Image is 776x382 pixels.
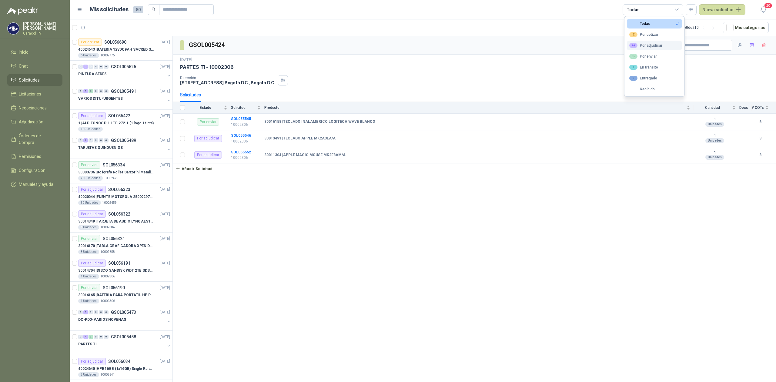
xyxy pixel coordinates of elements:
p: GSOL005489 [111,138,136,142]
p: SOL056690 [104,40,126,44]
a: Inicio [7,46,62,58]
div: Por enviar [629,54,657,59]
b: 30011304 | APPLE MAGIC MOUSE MK2E3AM/A [264,153,346,158]
div: 0 [104,138,109,142]
p: [DATE] [160,260,170,266]
button: 2Por cotizar [627,30,682,39]
p: PARTES TI [78,341,97,347]
a: Por adjudicarSOL056323[DATE] 40020044 |FUENTE MOTOROLA 25009297001 PARA EP45030 Unidades10002659 [70,183,172,208]
div: 0 [99,138,103,142]
div: 0 [99,89,103,93]
p: 1 | AUDÍFONOS DJ II TE-272-1 (1 logo 1 tinta) [78,120,154,126]
div: 3 [83,310,88,314]
div: 700 Unidades [78,176,103,181]
div: 0 [94,89,98,93]
img: Logo peakr [7,7,38,15]
div: 42 [629,43,637,48]
span: Inicio [19,49,28,55]
div: 1 Unidades [78,274,99,279]
div: 2 [83,65,88,69]
div: 0 [104,335,109,339]
p: 10002384 [100,225,115,230]
div: 0 [78,65,83,69]
div: 0 [89,310,93,314]
b: SOL055545 [231,117,251,121]
span: Estado [189,106,222,110]
p: GSOL005458 [111,335,136,339]
th: # COTs [752,102,776,114]
span: 20 [764,3,772,8]
div: Por cotizar [78,39,102,46]
div: Por enviar [78,235,100,242]
div: Solicitudes [180,92,201,98]
div: 0 [99,335,103,339]
div: 5 Unidades [78,225,99,230]
th: Docs [739,102,752,114]
th: Producto [264,102,694,114]
div: 3 Unidades [78,250,99,254]
span: Solicitudes [19,77,40,83]
div: 0 [104,65,109,69]
button: Todas [627,19,682,28]
span: Negociaciones [19,105,47,111]
p: [DATE] [160,236,170,242]
p: SOL056321 [103,236,125,241]
div: 3 [83,89,88,93]
div: 0 [99,310,103,314]
a: Por adjudicarSOL056034[DATE] 40024640 |HPE 16GB (1x16GB) Single Rank x4 DDR4-24002 Unidades10002541 [70,355,172,380]
div: 0 [89,65,93,69]
a: Por adjudicarSOL056191[DATE] 30014704 |DISCO SANDISK WDT 2TB SDSSDE61-2T00-G251 Unidades10002306 [70,257,172,282]
p: [DATE] [160,285,170,291]
p: 40024640 | HPE 16GB (1x16GB) Single Rank x4 DDR4-2400 [78,366,154,372]
th: Solicitud [231,102,264,114]
a: 0 2 0 0 0 0 GSOL005525[DATE] PINTURA SEDES [78,63,171,82]
div: 0 [629,76,637,81]
div: Por enviar [78,284,100,291]
span: Configuración [19,167,45,174]
a: Por enviarSOL056190[DATE] 30016165 |BATERÍA PARA PORTÁTIL HP PROBOOK 430 G81 Unidades10002306 [70,282,172,306]
a: 0 3 0 0 0 0 GSOL005473[DATE] DC-PDO-VARIOS NOVENAS [78,309,171,328]
div: 1 Unidades [78,299,99,303]
div: Todas [627,6,639,13]
a: Por enviarSOL056334[DATE] 30003736 |Bolígrafo Roller Santorini Metalizado COLOR MORADO 1logo700 U... [70,159,172,183]
p: [DATE] [160,334,170,340]
a: Añadir Solicitud [173,163,776,174]
p: 10002306 [231,155,261,161]
span: # COTs [752,106,764,110]
b: 1 [694,134,736,139]
p: [DATE] [160,113,170,119]
a: Negociaciones [7,102,62,114]
div: 2 [83,138,88,142]
div: Recibido [629,87,655,91]
div: 100 Unidades [78,127,103,132]
p: 10002775 [100,53,115,58]
p: 10002306 [100,274,115,279]
span: Cantidad [694,106,731,110]
a: Por adjudicarSOL056322[DATE] 30014349 |TARJETA DE AUDIO LYNX AES16E AES/EBU PCI5 Unidades10002384 [70,208,172,233]
div: 0 [78,89,83,93]
p: GSOL005473 [111,310,136,314]
p: [PERSON_NAME] [PERSON_NAME] [23,22,62,30]
a: SOL055546 [231,133,251,138]
div: Por adjudicar [194,135,222,142]
div: 30 Unidades [78,200,101,205]
span: Licitaciones [19,91,41,97]
div: Todas [629,22,650,26]
div: Unidades [705,155,724,160]
span: Producto [264,106,685,110]
a: Órdenes de Compra [7,130,62,148]
b: SOL055552 [231,150,251,154]
button: Recibido [627,84,682,94]
b: 3 [752,136,769,141]
div: 2 Unidades [78,372,99,377]
div: Unidades [705,122,724,127]
p: [STREET_ADDRESS] Bogotá D.C. , Bogotá D.C. [180,80,275,85]
div: Por adjudicar [78,186,106,193]
p: VARIOS DITU *URGENTES [78,96,122,102]
button: 20 [758,4,769,15]
div: 0 [78,310,83,314]
a: Chat [7,60,62,72]
a: 0 4 3 0 0 0 GSOL005458[DATE] PARTES TI [78,333,171,353]
p: SOL056334 [103,163,125,167]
